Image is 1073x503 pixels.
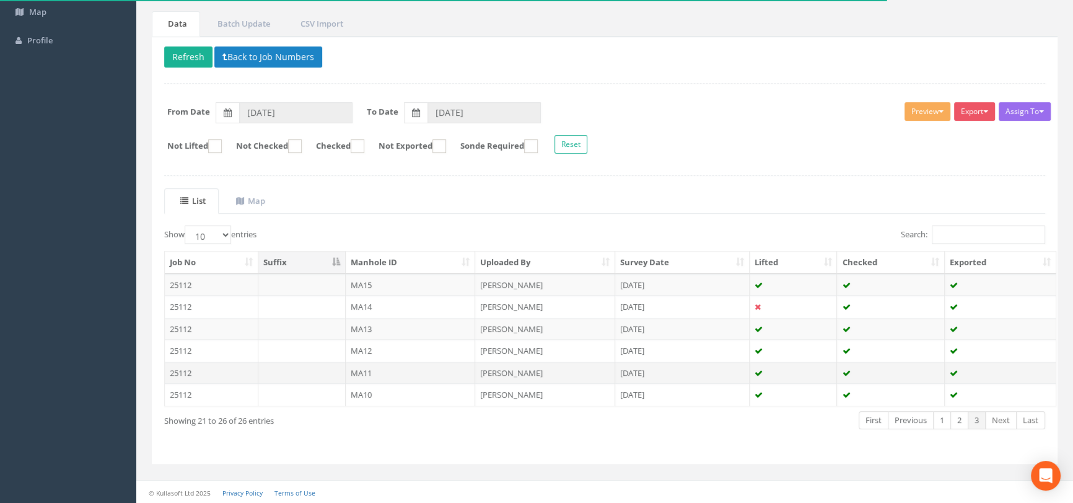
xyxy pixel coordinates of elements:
input: To Date [427,102,541,123]
td: MA13 [346,318,476,340]
a: First [859,411,888,429]
td: [DATE] [615,362,750,384]
a: Privacy Policy [222,489,263,497]
th: Uploaded By: activate to sort column ascending [475,251,615,274]
select: Showentries [185,225,231,244]
th: Suffix: activate to sort column descending [258,251,346,274]
td: [PERSON_NAME] [475,362,615,384]
div: Showing 21 to 26 of 26 entries [164,410,520,427]
td: [DATE] [615,318,750,340]
td: 25112 [165,274,258,296]
uib-tab-heading: Map [236,195,265,206]
label: Not Lifted [155,139,222,153]
a: List [164,188,219,214]
input: Search: [932,225,1045,244]
a: Last [1016,411,1045,429]
a: Next [985,411,1017,429]
td: MA15 [346,274,476,296]
th: Lifted: activate to sort column ascending [750,251,838,274]
th: Checked: activate to sort column ascending [837,251,945,274]
td: MA14 [346,295,476,318]
td: [PERSON_NAME] [475,295,615,318]
td: [PERSON_NAME] [475,274,615,296]
a: 2 [950,411,968,429]
input: From Date [239,102,353,123]
label: Show entries [164,225,256,244]
td: MA12 [346,339,476,362]
label: From Date [167,106,210,118]
td: 25112 [165,339,258,362]
th: Exported: activate to sort column ascending [945,251,1056,274]
span: Profile [27,35,53,46]
button: Reset [554,135,587,154]
td: [PERSON_NAME] [475,339,615,362]
a: CSV Import [284,11,356,37]
label: Search: [901,225,1045,244]
td: 25112 [165,295,258,318]
button: Preview [904,102,950,121]
button: Assign To [999,102,1051,121]
label: Sonde Required [448,139,538,153]
td: 25112 [165,383,258,406]
a: 1 [933,411,951,429]
td: [DATE] [615,274,750,296]
th: Survey Date: activate to sort column ascending [615,251,750,274]
uib-tab-heading: List [180,195,206,206]
button: Export [954,102,995,121]
label: Not Exported [366,139,446,153]
td: [PERSON_NAME] [475,318,615,340]
td: [DATE] [615,339,750,362]
td: [DATE] [615,295,750,318]
td: 25112 [165,318,258,340]
a: Batch Update [201,11,283,37]
td: [DATE] [615,383,750,406]
a: Previous [888,411,934,429]
td: [PERSON_NAME] [475,383,615,406]
button: Refresh [164,46,212,68]
a: Map [220,188,278,214]
a: Data [152,11,200,37]
div: Open Intercom Messenger [1031,461,1061,491]
th: Job No: activate to sort column ascending [165,251,258,274]
label: Not Checked [224,139,302,153]
td: MA11 [346,362,476,384]
a: 3 [968,411,986,429]
small: © Kullasoft Ltd 2025 [149,489,211,497]
span: Map [29,6,46,17]
label: To Date [367,106,398,118]
label: Checked [304,139,364,153]
th: Manhole ID: activate to sort column ascending [346,251,476,274]
td: 25112 [165,362,258,384]
button: Back to Job Numbers [214,46,322,68]
a: Terms of Use [274,489,315,497]
td: MA10 [346,383,476,406]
